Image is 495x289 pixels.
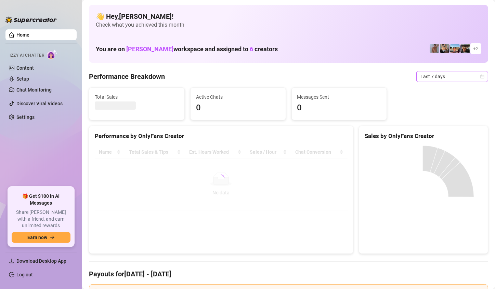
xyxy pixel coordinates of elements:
[297,101,381,114] span: 0
[16,65,34,71] a: Content
[12,209,70,229] span: Share [PERSON_NAME] with a friend, and earn unlimited rewards
[196,93,280,101] span: Active Chats
[12,232,70,243] button: Earn nowarrow-right
[96,45,278,53] h1: You are on workspace and assigned to creators
[12,193,70,206] span: 🎁 Get $100 in AI Messages
[460,44,470,53] img: Nathan
[217,174,225,182] span: loading
[89,269,488,279] h4: Payouts for [DATE] - [DATE]
[50,235,55,240] span: arrow-right
[16,101,63,106] a: Discover Viral Videos
[95,132,348,141] div: Performance by OnlyFans Creator
[473,45,479,52] span: + 2
[96,12,481,21] h4: 👋 Hey, [PERSON_NAME] !
[5,16,57,23] img: logo-BBDzfeDw.svg
[440,44,450,53] img: George
[297,93,381,101] span: Messages Sent
[16,272,33,277] a: Log out
[16,258,66,264] span: Download Desktop App
[196,101,280,114] span: 0
[95,93,179,101] span: Total Sales
[365,132,482,141] div: Sales by OnlyFans Creator
[420,71,484,82] span: Last 7 days
[16,76,29,82] a: Setup
[9,258,14,264] span: download
[126,45,173,53] span: [PERSON_NAME]
[96,21,481,29] span: Check what you achieved this month
[16,114,35,120] a: Settings
[480,74,484,79] span: calendar
[89,72,165,81] h4: Performance Breakdown
[430,44,439,53] img: Joey
[47,50,57,59] img: AI Chatter
[16,32,29,38] a: Home
[16,87,52,93] a: Chat Monitoring
[10,52,44,59] span: Izzy AI Chatter
[27,235,47,240] span: Earn now
[250,45,253,53] span: 6
[450,44,460,53] img: Zach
